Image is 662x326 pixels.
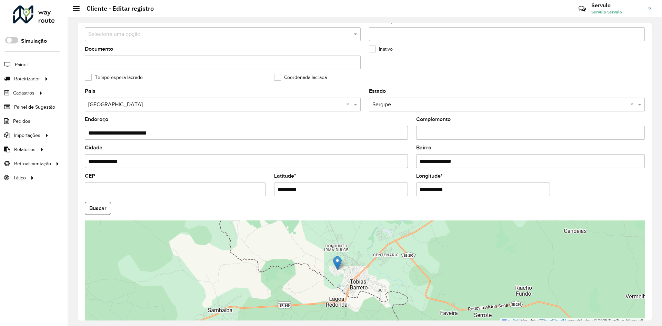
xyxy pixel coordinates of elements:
label: CEP [85,172,95,180]
span: | [519,318,520,323]
span: Pedidos [13,118,30,125]
label: Tempo espera lacrado [85,74,143,81]
span: Painel de Sugestão [14,103,55,111]
label: País [85,87,96,95]
span: Tático [13,174,26,181]
a: Contato Rápido [575,1,590,16]
span: Cadastros [13,89,34,97]
span: Roteirizador [14,75,40,82]
a: Leaflet [502,318,518,323]
h2: Cliente - Editar registro [80,5,154,12]
label: Estado [369,87,386,95]
span: Servulo Servulo [591,9,643,15]
label: Longitude [416,172,443,180]
button: Buscar [85,202,111,215]
label: Complemento [416,115,451,124]
span: Painel [15,61,28,68]
span: Clear all [630,100,636,109]
label: Coordenada lacrada [274,74,327,81]
label: Endereço [85,115,108,124]
img: Marker [333,256,342,270]
label: Bairro [416,144,431,152]
span: Clear all [346,100,352,109]
span: Relatórios [14,146,36,153]
label: Inativo [369,46,393,53]
span: Importações [14,132,40,139]
span: Retroalimentação [14,160,51,167]
label: Latitude [274,172,296,180]
label: Documento [85,45,113,53]
label: Cidade [85,144,102,152]
h3: Servulo [591,2,643,9]
a: OpenStreetMap [542,318,571,323]
label: Simulação [21,37,47,45]
div: Map data © contributors,© 2025 TomTom, Microsoft [500,318,645,324]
